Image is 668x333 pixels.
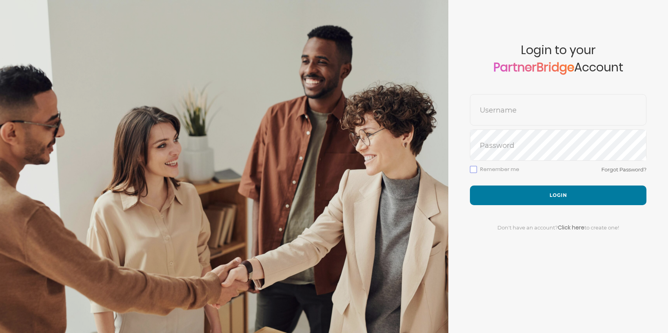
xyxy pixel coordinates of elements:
button: Login [470,186,646,205]
span: Don't have an account? to create one! [497,224,619,231]
a: Click here [558,224,584,231]
span: Login to your Account [470,43,646,94]
label: Remember me [470,166,519,173]
a: Forgot Password? [601,166,646,173]
a: PartnerBridge [493,59,574,76]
